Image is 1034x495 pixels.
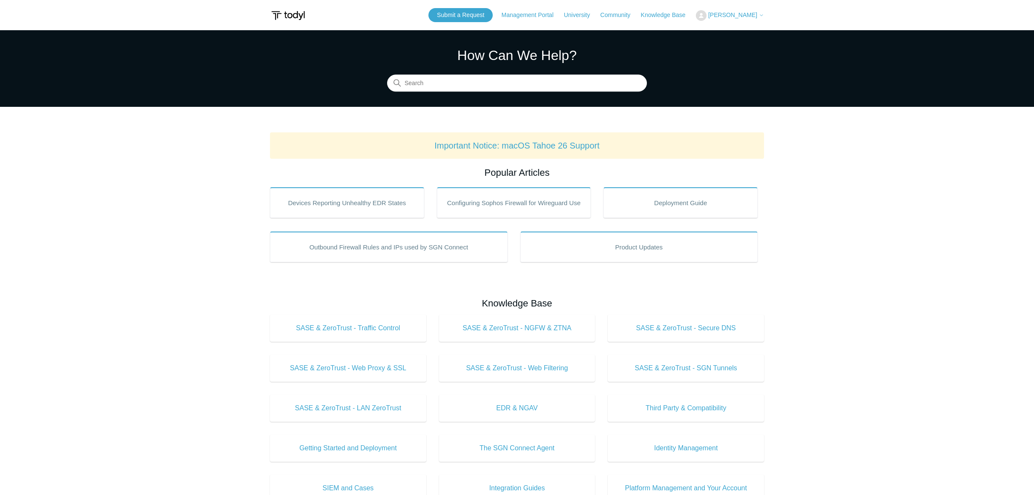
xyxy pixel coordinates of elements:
[270,8,306,23] img: Todyl Support Center Help Center home page
[387,45,647,66] h1: How Can We Help?
[620,323,751,333] span: SASE & ZeroTrust - Secure DNS
[452,323,583,333] span: SASE & ZeroTrust - NGFW & ZTNA
[270,355,426,382] a: SASE & ZeroTrust - Web Proxy & SSL
[270,296,764,310] h2: Knowledge Base
[608,315,764,342] a: SASE & ZeroTrust - Secure DNS
[452,483,583,493] span: Integration Guides
[641,11,694,20] a: Knowledge Base
[439,315,595,342] a: SASE & ZeroTrust - NGFW & ZTNA
[608,355,764,382] a: SASE & ZeroTrust - SGN Tunnels
[620,363,751,373] span: SASE & ZeroTrust - SGN Tunnels
[283,403,414,413] span: SASE & ZeroTrust - LAN ZeroTrust
[270,395,426,422] a: SASE & ZeroTrust - LAN ZeroTrust
[620,403,751,413] span: Third Party & Compatibility
[270,315,426,342] a: SASE & ZeroTrust - Traffic Control
[387,75,647,92] input: Search
[434,141,600,150] a: Important Notice: macOS Tahoe 26 Support
[428,8,493,22] a: Submit a Request
[620,443,751,453] span: Identity Management
[283,323,414,333] span: SASE & ZeroTrust - Traffic Control
[600,11,639,20] a: Community
[608,435,764,462] a: Identity Management
[452,443,583,453] span: The SGN Connect Agent
[439,395,595,422] a: EDR & NGAV
[283,363,414,373] span: SASE & ZeroTrust - Web Proxy & SSL
[603,187,758,218] a: Deployment Guide
[502,11,562,20] a: Management Portal
[708,11,757,18] span: [PERSON_NAME]
[270,232,508,262] a: Outbound Firewall Rules and IPs used by SGN Connect
[283,443,414,453] span: Getting Started and Deployment
[270,435,426,462] a: Getting Started and Deployment
[520,232,758,262] a: Product Updates
[439,435,595,462] a: The SGN Connect Agent
[452,363,583,373] span: SASE & ZeroTrust - Web Filtering
[270,187,424,218] a: Devices Reporting Unhealthy EDR States
[270,166,764,180] h2: Popular Articles
[283,483,414,493] span: SIEM and Cases
[620,483,751,493] span: Platform Management and Your Account
[439,355,595,382] a: SASE & ZeroTrust - Web Filtering
[452,403,583,413] span: EDR & NGAV
[437,187,591,218] a: Configuring Sophos Firewall for Wireguard Use
[564,11,598,20] a: University
[608,395,764,422] a: Third Party & Compatibility
[696,10,764,21] button: [PERSON_NAME]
